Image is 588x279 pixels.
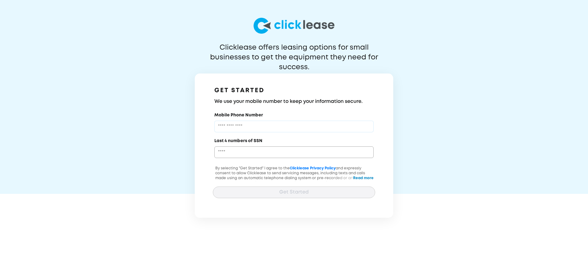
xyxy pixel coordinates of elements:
[214,98,374,105] h3: We use your mobile number to keep your information secure.
[254,18,334,34] img: logo-larg
[290,167,336,170] a: Clicklease Privacy Policy
[213,166,375,195] p: By selecting "Get Started" I agree to the and expressly consent to allow Clicklease to send servi...
[214,112,263,118] label: Mobile Phone Number
[213,187,375,198] button: Get Started
[214,86,374,96] h1: GET STARTED
[195,43,393,62] p: Clicklease offers leasing options for small businesses to get the equipment they need for success.
[214,138,262,144] label: Last 4 numbers of SSN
